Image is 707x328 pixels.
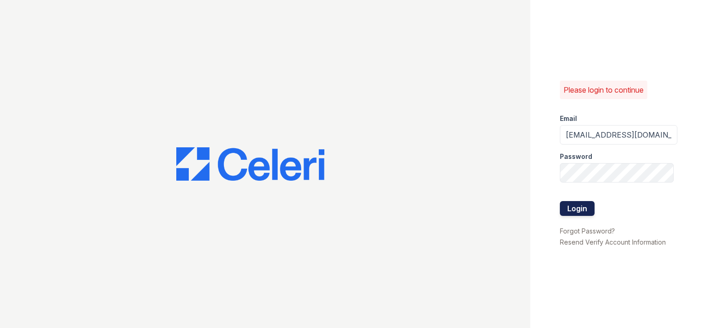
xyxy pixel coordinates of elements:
[564,84,644,95] p: Please login to continue
[560,227,615,235] a: Forgot Password?
[560,152,592,161] label: Password
[560,201,595,216] button: Login
[560,238,666,246] a: Resend Verify Account Information
[560,114,577,123] label: Email
[176,147,324,181] img: CE_Logo_Blue-a8612792a0a2168367f1c8372b55b34899dd931a85d93a1a3d3e32e68fde9ad4.png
